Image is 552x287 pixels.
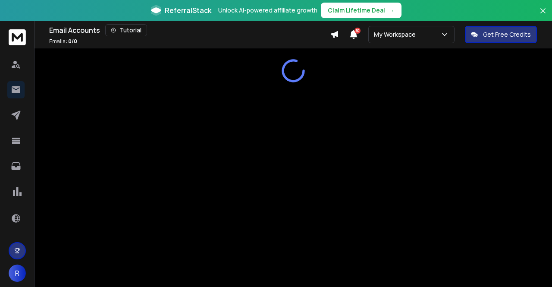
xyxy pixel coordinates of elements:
div: Email Accounts [49,24,330,36]
span: 50 [354,28,361,34]
button: R [9,265,26,282]
p: Emails : [49,38,77,45]
p: Unlock AI-powered affiliate growth [218,6,317,15]
button: Close banner [537,5,549,26]
button: Get Free Credits [465,26,537,43]
p: My Workspace [374,30,419,39]
p: Get Free Credits [483,30,531,39]
button: Tutorial [105,24,147,36]
button: Claim Lifetime Deal→ [321,3,401,18]
span: ReferralStack [165,5,211,16]
span: → [389,6,395,15]
span: 0 / 0 [68,38,77,45]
